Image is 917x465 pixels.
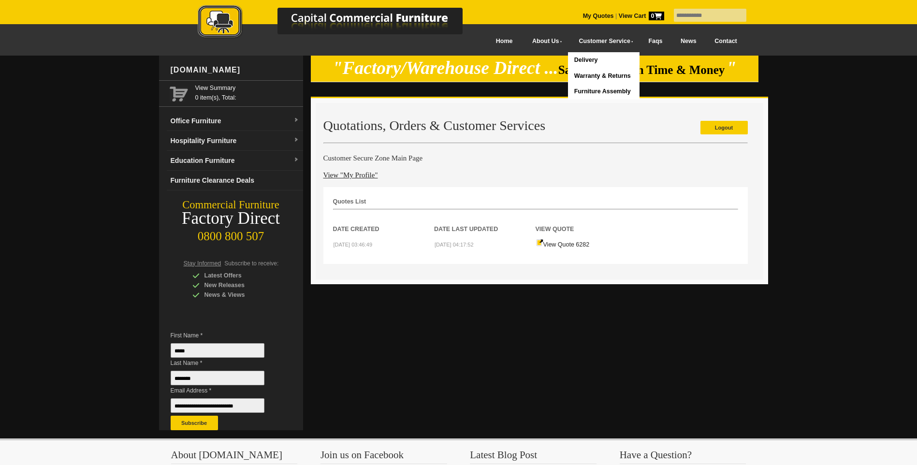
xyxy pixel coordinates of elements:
[171,358,279,368] span: Last Name *
[167,131,303,151] a: Hospitality Furnituredropdown
[171,343,264,358] input: First Name *
[171,331,279,340] span: First Name *
[192,290,284,300] div: News & Views
[171,386,279,395] span: Email Address *
[293,137,299,143] img: dropdown
[334,242,373,247] small: [DATE] 03:46:49
[171,416,218,430] button: Subscribe
[167,171,303,190] a: Furniture Clearance Deals
[558,63,725,76] span: Saving You Both Time & Money
[159,212,303,225] div: Factory Direct
[167,56,303,85] div: [DOMAIN_NAME]
[568,52,639,68] a: Delivery
[192,280,284,290] div: New Releases
[434,210,536,234] th: Date Last Updated
[640,30,672,52] a: Faqs
[323,118,748,133] h2: Quotations, Orders & Customer Services
[620,450,746,464] h3: Have a Question?
[293,117,299,123] img: dropdown
[727,58,737,78] em: "
[195,83,299,101] span: 0 item(s), Total:
[171,450,298,464] h3: About [DOMAIN_NAME]
[171,398,264,413] input: Email Address *
[192,271,284,280] div: Latest Offers
[159,225,303,243] div: 0800 800 507
[333,58,558,78] em: "Factory/Warehouse Direct ...
[167,151,303,171] a: Education Furnituredropdown
[705,30,746,52] a: Contact
[333,210,435,234] th: Date Created
[671,30,705,52] a: News
[167,111,303,131] a: Office Furnituredropdown
[568,84,639,100] a: Furniture Assembly
[649,12,664,20] span: 0
[536,241,590,248] a: View Quote 6282
[568,30,639,52] a: Customer Service
[333,198,366,205] strong: Quotes List
[323,153,748,163] h4: Customer Secure Zone Main Page
[171,371,264,385] input: Last Name *
[700,121,748,134] a: Logout
[522,30,568,52] a: About Us
[293,157,299,163] img: dropdown
[568,68,639,84] a: Warranty & Returns
[470,450,597,464] h3: Latest Blog Post
[323,171,378,179] a: View "My Profile"
[435,242,474,247] small: [DATE] 04:17:52
[159,198,303,212] div: Commercial Furniture
[171,5,509,40] img: Capital Commercial Furniture Logo
[171,5,509,43] a: Capital Commercial Furniture Logo
[224,260,278,267] span: Subscribe to receive:
[320,450,447,464] h3: Join us on Facebook
[184,260,221,267] span: Stay Informed
[619,13,664,19] strong: View Cart
[195,83,299,93] a: View Summary
[617,13,664,19] a: View Cart0
[536,210,637,234] th: View Quote
[583,13,614,19] a: My Quotes
[536,239,543,247] img: Quote-icon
